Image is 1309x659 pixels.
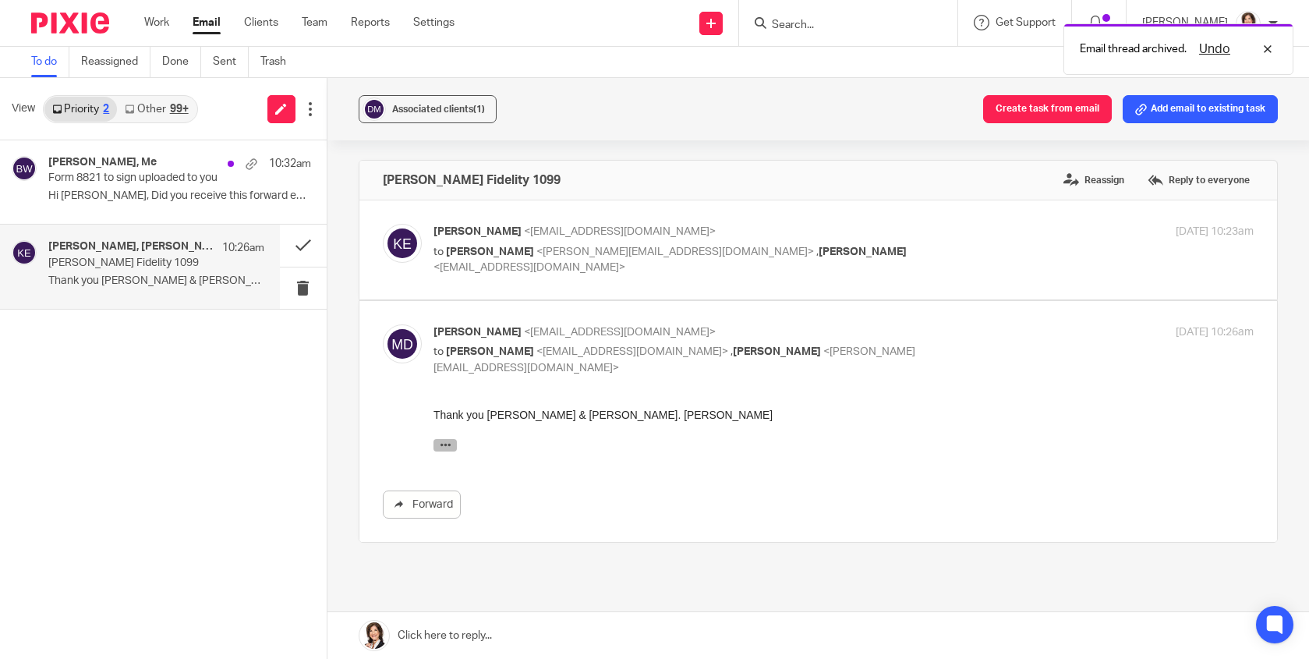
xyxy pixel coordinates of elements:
img: svg%3E [12,156,37,181]
a: Trash [260,47,298,77]
a: To do [31,47,69,77]
span: [PERSON_NAME] [819,246,907,257]
span: [PERSON_NAME] [433,226,522,237]
button: Add email to existing task [1123,95,1278,123]
span: [PERSON_NAME] [446,346,534,357]
p: 10:32am [269,156,311,172]
span: [PERSON_NAME] [733,346,821,357]
span: to [433,246,444,257]
div: 99+ [170,104,189,115]
p: Form 8821 to sign uploaded to you [48,172,258,185]
span: to [433,346,444,357]
a: Other99+ [117,97,196,122]
p: [DATE] 10:23am [1176,224,1254,240]
button: Undo [1194,40,1235,58]
button: Associated clients(1) [359,95,497,123]
img: Pixie [31,12,109,34]
span: [PERSON_NAME] [446,246,534,257]
p: Thank you [PERSON_NAME] & [PERSON_NAME]. [PERSON_NAME] On... [48,275,264,288]
p: [DATE] 10:26am [1176,324,1254,341]
div: 2 [103,104,109,115]
span: <[EMAIL_ADDRESS][DOMAIN_NAME]> [536,346,728,357]
span: (1) [473,105,485,114]
h4: [PERSON_NAME], Me [48,156,157,169]
span: <[PERSON_NAME][EMAIL_ADDRESS][DOMAIN_NAME]> [536,246,814,257]
a: Reassigned [81,47,150,77]
img: svg%3E [363,97,386,121]
span: <[PERSON_NAME][EMAIL_ADDRESS][DOMAIN_NAME]> [433,346,915,374]
p: 10:26am [222,240,264,256]
span: [PERSON_NAME] [433,327,522,338]
a: Settings [413,15,455,30]
a: Done [162,47,201,77]
p: Hi [PERSON_NAME], Did you receive this forward email... [48,190,311,203]
button: Create task from email [983,95,1112,123]
span: View [12,101,35,117]
span: Associated clients [392,105,485,114]
a: Sent [213,47,249,77]
a: Clients [244,15,278,30]
h4: [PERSON_NAME] Fidelity 1099 [383,172,561,188]
a: Team [302,15,327,30]
a: Reports [351,15,390,30]
span: <[EMAIL_ADDRESS][DOMAIN_NAME]> [524,226,716,237]
p: Email thread archived. [1080,41,1187,57]
h4: [PERSON_NAME], [PERSON_NAME] [48,240,214,253]
span: <[EMAIL_ADDRESS][DOMAIN_NAME]> [524,327,716,338]
img: BW%20Website%203%20-%20square.jpg [1236,11,1261,36]
a: Forward [383,491,461,519]
label: Reply to everyone [1144,168,1254,192]
span: , [731,346,733,357]
img: svg%3E [12,240,37,265]
span: , [816,246,819,257]
span: <[EMAIL_ADDRESS][DOMAIN_NAME]> [433,262,625,273]
img: svg%3E [383,224,422,263]
a: Work [144,15,169,30]
img: svg%3E [383,324,422,363]
a: Priority2 [44,97,117,122]
a: Email [193,15,221,30]
p: [PERSON_NAME] Fidelity 1099 [48,257,221,270]
label: Reassign [1060,168,1128,192]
